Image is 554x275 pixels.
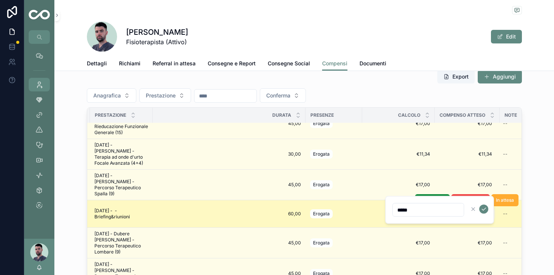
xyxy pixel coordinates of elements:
span: €17,00 [367,240,430,246]
span: Durata [272,112,291,118]
button: Select Button [139,88,191,103]
a: Consegne e Report [208,57,256,72]
span: €11,34 [367,151,430,157]
span: €17,00 [442,121,492,127]
a: Documenti [360,57,386,72]
button: Aggiungi [478,70,522,83]
span: €17,00 [367,121,430,127]
span: 45,00 [157,240,301,246]
span: €17,00 [367,211,430,217]
button: In attesa [491,194,519,206]
span: 45,00 [157,182,301,188]
span: Compensi [322,60,347,67]
div: -- [503,211,508,217]
span: Referral in attesa [153,60,196,67]
img: App logo [29,10,50,21]
span: Erogata [313,240,330,246]
span: [DATE] - [PERSON_NAME] - Terapia ad onde d'urto Focale Avanzata (4+4) [94,142,148,166]
span: Note [505,112,517,118]
span: Erogata [313,121,330,127]
span: Erogata [313,211,330,217]
span: 45,00 [157,121,301,127]
a: Consegne Social [268,57,310,72]
span: Consegne Social [268,60,310,67]
span: [DATE] - [PERSON_NAME] - Rieducazione Funzionale Generale (15) [94,111,148,136]
a: Compensi [322,57,347,71]
span: Richiami [119,60,140,67]
button: Select Button [87,88,136,103]
span: Dettagli [87,60,107,67]
span: [DATE] - - Briefing&riunioni [94,208,148,220]
span: Compenso atteso [440,112,485,118]
span: €17,00 [442,240,492,246]
span: Conferma [266,92,290,99]
div: scrollable content [24,44,54,222]
a: Dettagli [87,57,107,72]
span: Fisioterapista (Attivo) [126,37,188,46]
span: Prestazione [146,92,176,99]
a: Referral in attesa [153,57,196,72]
button: Export [437,70,475,83]
span: In attesa [496,197,514,203]
span: Consegne e Report [208,60,256,67]
span: €17,00 [442,182,492,188]
span: Erogata [313,151,330,157]
h1: [PERSON_NAME] [126,27,188,37]
span: Prestazione [95,112,126,118]
div: -- [503,121,508,127]
button: Select Button [260,88,306,103]
button: Incongruenza [451,194,490,206]
div: -- [503,151,508,157]
span: €11,34 [442,151,492,157]
button: Approvato [415,194,450,206]
span: Documenti [360,60,386,67]
span: €17,00 [367,182,430,188]
span: 30,00 [157,151,301,157]
button: Edit [491,30,522,43]
span: Presenze [310,112,334,118]
span: Erogata [313,182,330,188]
span: Calcolo [398,112,420,118]
span: [DATE] - [PERSON_NAME] - Percorso Terapeutico Spalla (9) [94,173,148,197]
span: [DATE] - Dubere [PERSON_NAME] - Percorso Terapeutico Lombare (9) [94,231,148,255]
div: -- [503,240,508,246]
span: Anagrafica [93,92,121,99]
a: Richiami [119,57,140,72]
span: 60,00 [157,211,301,217]
div: -- [503,182,508,188]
